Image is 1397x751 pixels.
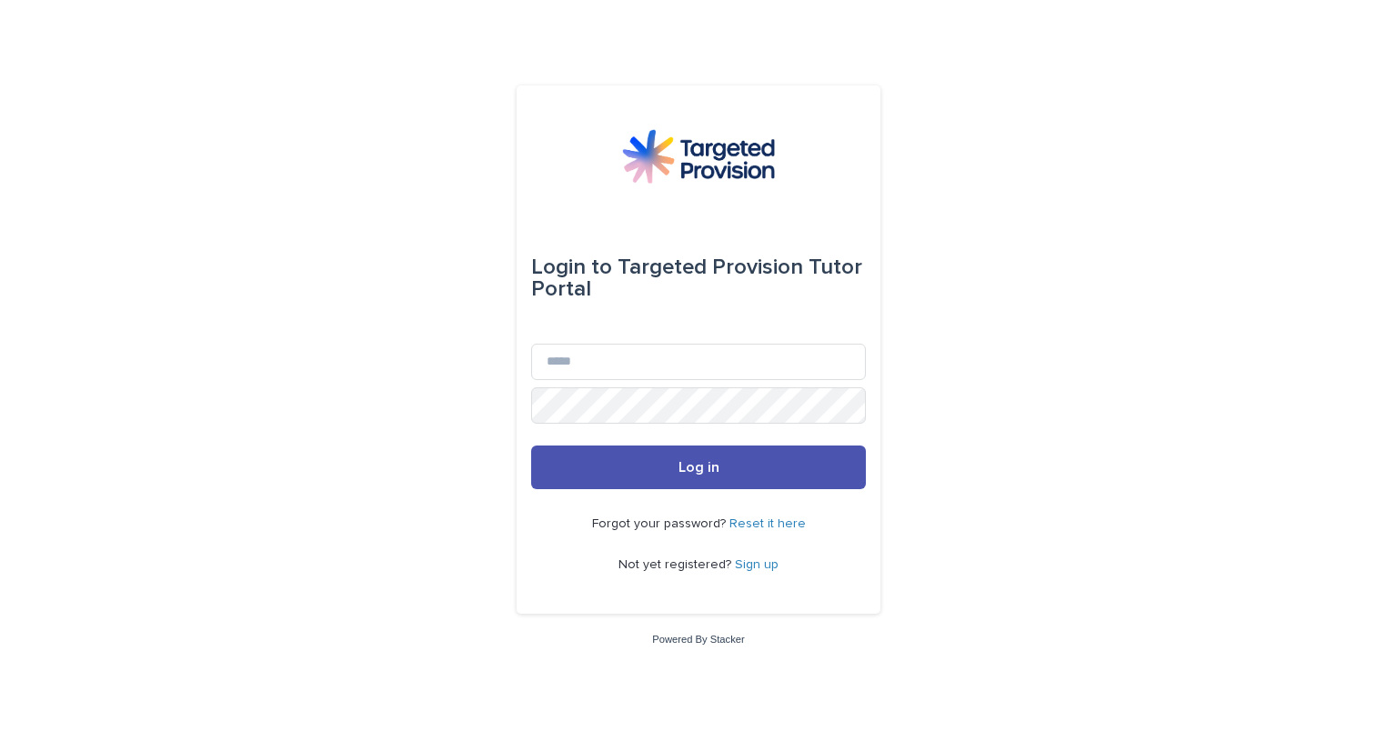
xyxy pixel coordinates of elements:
button: Log in [531,446,866,489]
a: Sign up [735,558,779,571]
a: Reset it here [729,517,806,530]
span: Forgot your password? [592,517,729,530]
span: Not yet registered? [618,558,735,571]
img: M5nRWzHhSzIhMunXDL62 [622,129,775,184]
a: Powered By Stacker [652,634,744,645]
span: Login to [531,256,612,278]
div: Targeted Provision Tutor Portal [531,242,866,315]
span: Log in [678,460,719,475]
